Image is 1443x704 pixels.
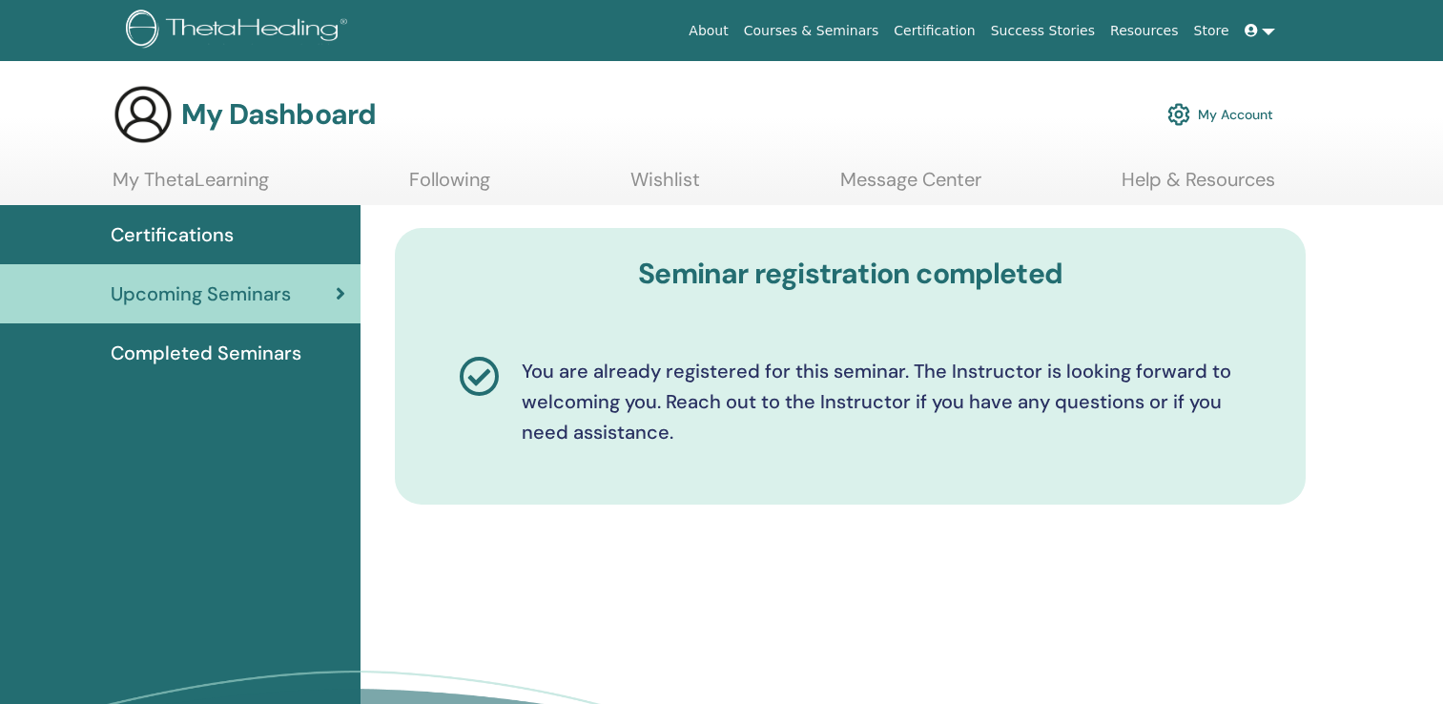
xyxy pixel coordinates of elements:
a: Wishlist [630,168,700,205]
a: Message Center [840,168,981,205]
span: Upcoming Seminars [111,280,291,308]
a: My Account [1167,93,1273,135]
a: Certification [886,13,982,49]
img: cog.svg [1167,98,1190,131]
a: Store [1186,13,1237,49]
img: generic-user-icon.jpg [113,84,174,145]
h3: Seminar registration completed [423,257,1277,291]
a: About [681,13,735,49]
a: Following [409,168,490,205]
a: My ThetaLearning [113,168,269,205]
img: logo.png [126,10,354,52]
span: Certifications [111,220,234,249]
a: Resources [1103,13,1186,49]
p: You are already registered for this seminar. The Instructor is looking forward to welcoming you. ... [522,356,1242,447]
a: Help & Resources [1122,168,1275,205]
a: Success Stories [983,13,1103,49]
h3: My Dashboard [181,97,376,132]
span: Completed Seminars [111,339,301,367]
a: Courses & Seminars [736,13,887,49]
